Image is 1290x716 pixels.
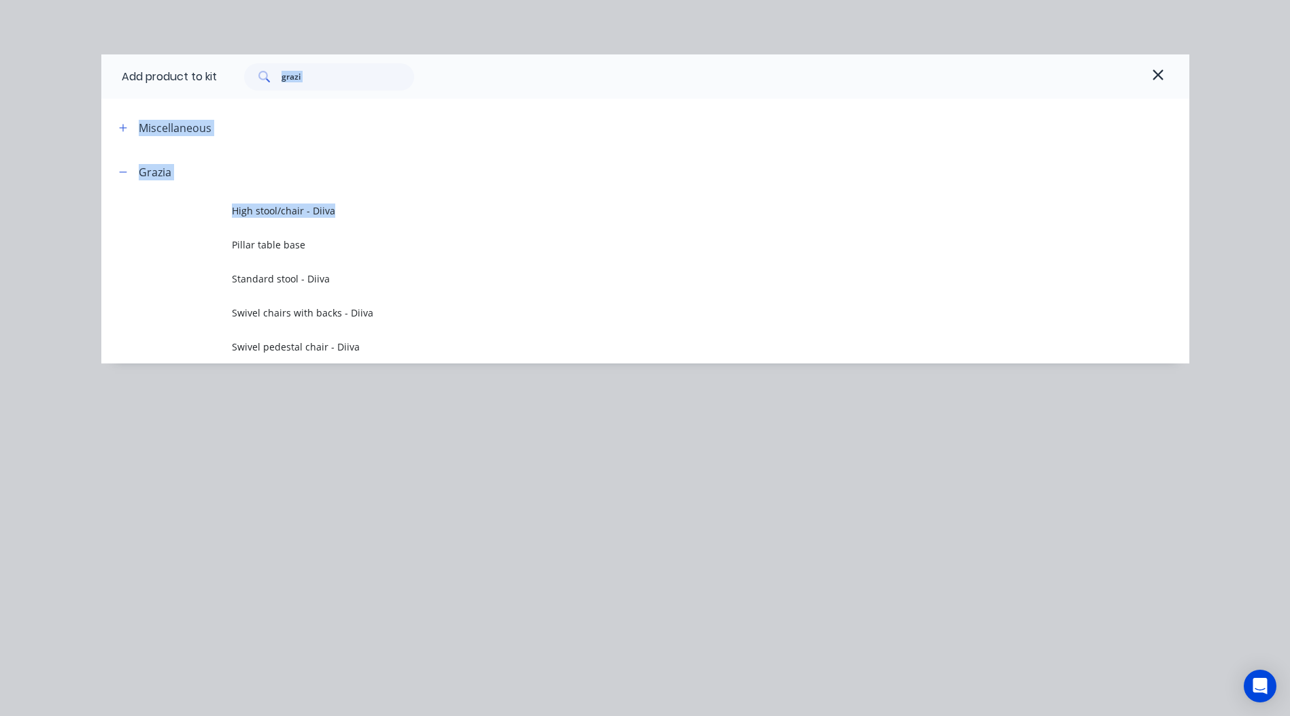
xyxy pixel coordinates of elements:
span: Swivel pedestal chair - Diiva [232,340,998,354]
input: Search... [282,63,414,91]
div: Grazia [139,164,171,180]
span: Standard stool - Diiva [232,272,998,286]
span: High stool/chair - Diiva [232,204,998,218]
span: Pillar table base [232,238,998,252]
div: Add product to kit [122,69,217,85]
div: Open Intercom Messenger [1244,670,1276,702]
div: Miscellaneous [139,120,211,136]
span: Swivel chairs with backs - Diiva [232,306,998,320]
